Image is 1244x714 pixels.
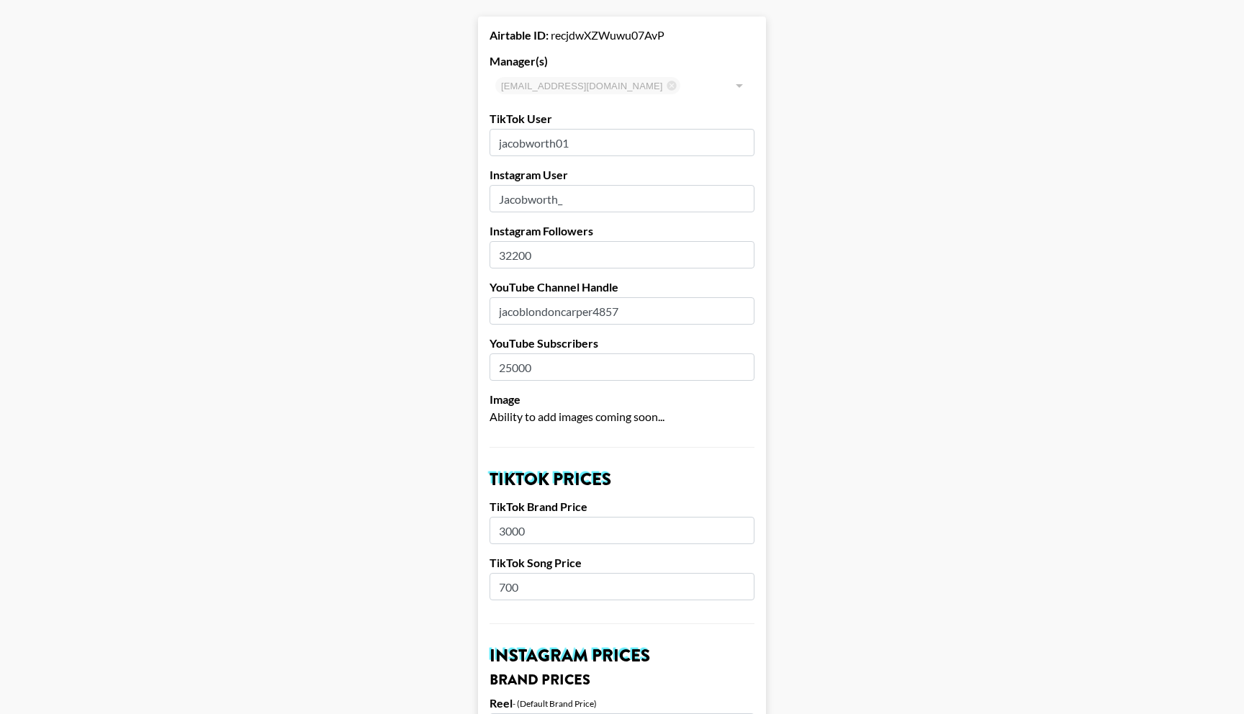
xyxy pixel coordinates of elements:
[490,336,754,351] label: YouTube Subscribers
[490,696,513,710] label: Reel
[490,392,754,407] label: Image
[490,410,664,423] span: Ability to add images coming soon...
[490,673,754,687] h3: Brand Prices
[513,698,597,709] div: - (Default Brand Price)
[490,28,754,42] div: recjdwXZWuwu07AvP
[490,54,754,68] label: Manager(s)
[490,500,754,514] label: TikTok Brand Price
[490,556,754,570] label: TikTok Song Price
[490,224,754,238] label: Instagram Followers
[490,280,754,294] label: YouTube Channel Handle
[490,168,754,182] label: Instagram User
[490,647,754,664] h2: Instagram Prices
[490,471,754,488] h2: TikTok Prices
[490,112,754,126] label: TikTok User
[490,28,549,42] strong: Airtable ID:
